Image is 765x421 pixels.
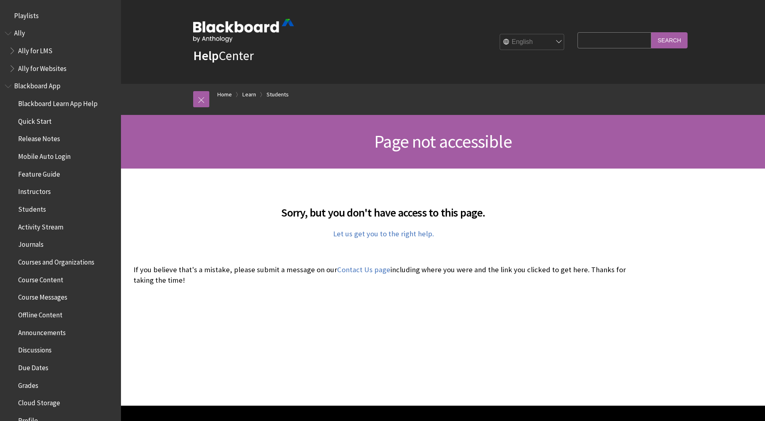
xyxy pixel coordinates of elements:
input: Search [651,32,688,48]
strong: Help [193,48,219,64]
a: HelpCenter [193,48,254,64]
a: Students [267,90,289,100]
p: If you believe that's a mistake, please submit a message on our including where you were and the ... [133,265,634,286]
span: Students [18,202,46,213]
span: Release Notes [18,132,60,143]
a: Learn [242,90,256,100]
span: Blackboard App [14,79,60,90]
span: Playlists [14,9,39,20]
nav: Book outline for Playlists [5,9,116,23]
span: Instructors [18,185,51,196]
span: Page not accessible [374,130,512,152]
img: Blackboard by Anthology [193,19,294,42]
nav: Book outline for Anthology Ally Help [5,27,116,75]
span: Ally for Websites [18,62,67,73]
span: Mobile Auto Login [18,150,71,160]
span: Offline Content [18,308,63,319]
span: Course Messages [18,291,67,302]
span: Due Dates [18,361,48,372]
span: Cloud Storage [18,396,60,407]
span: Grades [18,379,38,390]
h2: Sorry, but you don't have access to this page. [133,194,634,221]
span: Feature Guide [18,167,60,178]
span: Ally [14,27,25,38]
span: Quick Start [18,115,52,125]
span: Course Content [18,273,63,284]
span: Courses and Organizations [18,255,94,266]
a: Let us get you to the right help. [333,229,434,239]
span: Ally for LMS [18,44,52,55]
a: Contact Us page [337,265,390,275]
a: Home [217,90,232,100]
span: Blackboard Learn App Help [18,97,98,108]
span: Announcements [18,326,66,337]
span: Activity Stream [18,220,63,231]
select: Site Language Selector [500,34,565,50]
span: Journals [18,238,44,249]
span: Discussions [18,343,52,354]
